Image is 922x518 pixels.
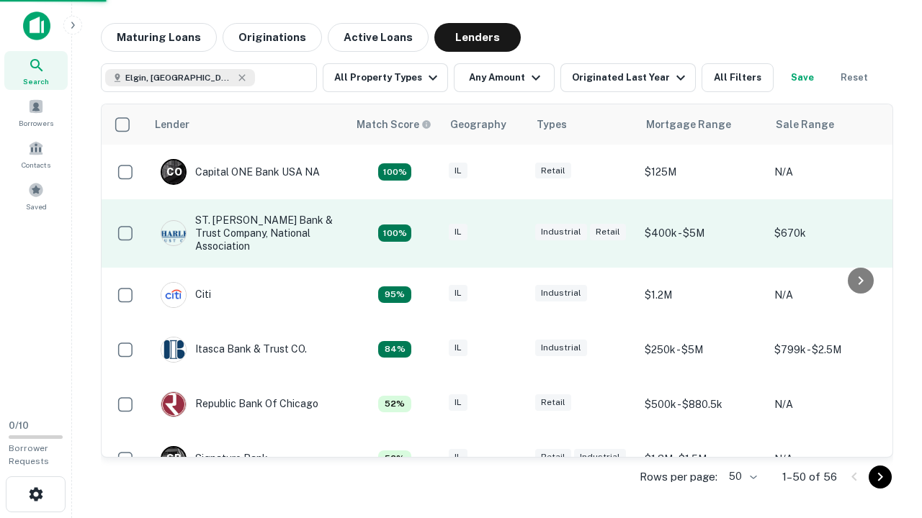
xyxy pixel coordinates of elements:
span: Contacts [22,159,50,171]
div: Capitalize uses an advanced AI algorithm to match your search with the best lender. The match sco... [378,396,411,413]
span: Borrower Requests [9,443,49,466]
div: Capitalize uses an advanced AI algorithm to match your search with the best lender. The match sco... [378,286,411,304]
a: Saved [4,176,68,215]
img: capitalize-icon.png [23,12,50,40]
div: IL [449,224,467,240]
p: S B [166,451,181,466]
div: Industrial [535,340,587,356]
a: Borrowers [4,93,68,132]
button: Save your search to get updates of matches that match your search criteria. [779,63,825,92]
button: Reset [831,63,877,92]
span: Borrowers [19,117,53,129]
div: Capitalize uses an advanced AI algorithm to match your search with the best lender. The match sco... [378,450,411,468]
th: Geography [442,104,528,145]
div: IL [449,340,467,356]
div: Republic Bank Of Chicago [161,391,318,417]
div: Capitalize uses an advanced AI algorithm to match your search with the best lender. The match sco... [378,224,411,242]
td: $400k - $5M [637,199,767,268]
th: Sale Range [767,104,897,145]
button: All Property Types [323,63,448,92]
div: Originated Last Year [572,69,689,86]
button: Lenders [434,23,521,52]
div: Itasca Bank & Trust CO. [161,337,307,363]
div: IL [449,394,467,411]
td: N/A [767,432,897,486]
button: Go to next page [869,465,892,489]
button: Originated Last Year [560,63,696,92]
div: Mortgage Range [646,116,731,133]
div: Geography [450,116,506,133]
div: 50 [723,466,759,487]
div: Retail [535,449,571,465]
td: $799k - $2.5M [767,322,897,377]
th: Mortgage Range [637,104,767,145]
td: $125M [637,145,767,199]
div: Capitalize uses an advanced AI algorithm to match your search with the best lender. The match sco... [378,163,411,181]
p: Rows per page: [640,468,717,486]
div: Signature Bank [161,446,268,472]
td: $250k - $5M [637,322,767,377]
div: Industrial [574,449,626,465]
span: 0 / 10 [9,420,29,431]
span: Elgin, [GEOGRAPHIC_DATA], [GEOGRAPHIC_DATA] [125,71,233,84]
iframe: Chat Widget [850,403,922,472]
td: $1.2M [637,268,767,322]
img: picture [161,221,186,245]
div: Retail [535,394,571,411]
div: IL [449,163,467,179]
td: $670k [767,199,897,268]
div: Capitalize uses an advanced AI algorithm to match your search with the best lender. The match sco... [357,117,431,132]
div: Sale Range [776,116,834,133]
a: Search [4,51,68,90]
div: Retail [535,163,571,179]
div: IL [449,449,467,465]
div: Citi [161,282,211,308]
div: Types [537,116,567,133]
td: N/A [767,268,897,322]
img: picture [161,337,186,362]
div: IL [449,285,467,301]
p: C O [166,165,182,180]
span: Saved [26,201,47,212]
span: Search [23,76,49,87]
th: Lender [146,104,348,145]
img: picture [161,392,186,417]
td: N/A [767,145,897,199]
div: Lender [155,116,189,133]
th: Capitalize uses an advanced AI algorithm to match your search with the best lender. The match sco... [348,104,442,145]
div: Capital ONE Bank USA NA [161,159,320,185]
button: Active Loans [328,23,429,52]
div: Retail [590,224,626,240]
p: 1–50 of 56 [782,468,837,486]
div: ST. [PERSON_NAME] Bank & Trust Company, National Association [161,214,334,253]
img: picture [161,283,186,307]
div: Industrial [535,224,587,240]
td: $1.3M - $1.5M [637,432,767,486]
td: $500k - $880.5k [637,377,767,432]
th: Types [528,104,637,145]
button: Maturing Loans [101,23,217,52]
div: Capitalize uses an advanced AI algorithm to match your search with the best lender. The match sco... [378,341,411,358]
div: Industrial [535,285,587,301]
button: All Filters [702,63,774,92]
button: Any Amount [454,63,555,92]
button: Originations [223,23,322,52]
h6: Match Score [357,117,429,132]
td: N/A [767,377,897,432]
a: Contacts [4,135,68,173]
